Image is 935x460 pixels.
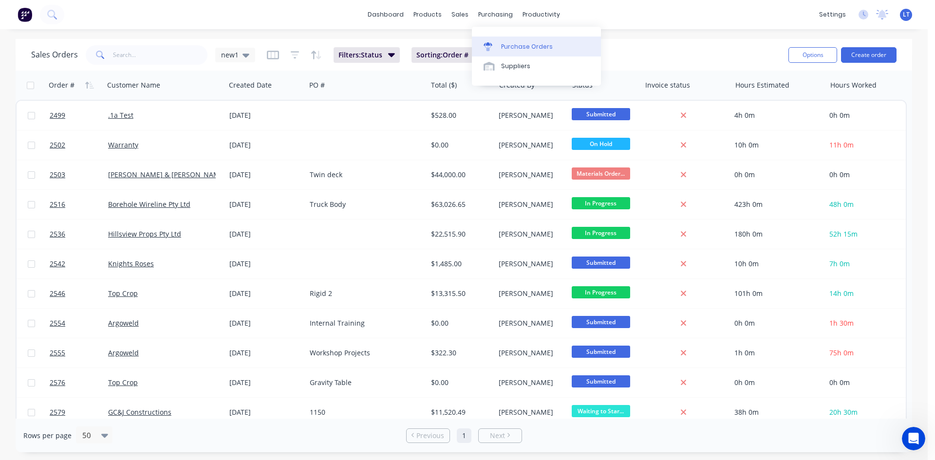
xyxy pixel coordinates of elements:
[829,318,854,328] span: 1h 30m
[229,348,302,358] div: [DATE]
[108,318,139,328] a: Argoweld
[499,200,561,209] div: [PERSON_NAME]
[50,279,108,308] a: 2546
[108,140,138,149] a: Warranty
[903,10,910,19] span: LT
[734,407,817,417] div: 38h 0m
[572,346,630,358] span: Submitted
[572,257,630,269] span: Submitted
[734,170,817,180] div: 0h 0m
[734,110,817,120] div: 4h 0m
[572,197,630,209] span: In Progress
[472,56,601,76] a: Suppliers
[499,348,561,358] div: [PERSON_NAME]
[431,378,488,387] div: $0.00
[310,348,417,358] div: Workshop Projects
[50,170,65,180] span: 2503
[829,110,850,120] span: 0h 0m
[431,229,488,239] div: $22,515.90
[229,407,302,417] div: [DATE]
[229,110,302,120] div: [DATE]
[108,200,190,209] a: Borehole Wireline Pty Ltd
[108,259,154,268] a: Knights Roses
[572,405,630,417] span: Waiting to Star...
[734,318,817,328] div: 0h 0m
[309,80,325,90] div: PO #
[402,428,526,443] ul: Pagination
[416,431,444,441] span: Previous
[50,220,108,249] a: 2536
[50,110,65,120] span: 2499
[50,348,65,358] span: 2555
[788,47,837,63] button: Options
[431,407,488,417] div: $11,520.49
[50,259,65,269] span: 2542
[829,170,850,179] span: 0h 0m
[829,140,854,149] span: 11h 0m
[473,7,518,22] div: purchasing
[229,289,302,298] div: [DATE]
[501,62,530,71] div: Suppliers
[499,289,561,298] div: [PERSON_NAME]
[310,378,417,387] div: Gravity Table
[829,289,854,298] span: 14h 0m
[229,80,272,90] div: Created Date
[499,407,561,417] div: [PERSON_NAME]
[229,170,302,180] div: [DATE]
[572,108,630,120] span: Submitted
[229,200,302,209] div: [DATE]
[499,259,561,269] div: [PERSON_NAME]
[50,407,65,417] span: 2579
[572,286,630,298] span: In Progress
[50,140,65,150] span: 2502
[479,431,522,441] a: Next page
[431,170,488,180] div: $44,000.00
[50,309,108,338] a: 2554
[107,80,160,90] div: Customer Name
[499,318,561,328] div: [PERSON_NAME]
[108,289,138,298] a: Top Crop
[31,50,78,59] h1: Sales Orders
[113,45,208,65] input: Search...
[310,170,417,180] div: Twin deck
[447,7,473,22] div: sales
[829,378,850,387] span: 0h 0m
[310,407,417,417] div: 1150
[829,200,854,209] span: 48h 0m
[108,407,171,417] a: GC&J Constructions
[814,7,851,22] div: settings
[734,348,817,358] div: 1h 0m
[229,140,302,150] div: [DATE]
[829,407,858,417] span: 20h 30m
[457,428,471,443] a: Page 1 is your current page
[108,170,250,179] a: [PERSON_NAME] & [PERSON_NAME] Pty Ltd
[411,47,486,63] button: Sorting:Order #
[431,140,488,150] div: $0.00
[431,259,488,269] div: $1,485.00
[431,289,488,298] div: $13,315.50
[829,229,858,239] span: 52h 15m
[572,227,630,239] span: In Progress
[310,200,417,209] div: Truck Body
[572,167,630,180] span: Materials Order...
[50,368,108,397] a: 2576
[108,229,181,239] a: Hillsview Props Pty Ltd
[572,138,630,150] span: On Hold
[734,259,817,269] div: 10h 0m
[499,229,561,239] div: [PERSON_NAME]
[108,378,138,387] a: Top Crop
[518,7,565,22] div: productivity
[50,160,108,189] a: 2503
[334,47,400,63] button: Filters:Status
[50,378,65,387] span: 2576
[499,140,561,150] div: [PERSON_NAME]
[431,200,488,209] div: $63,026.65
[108,110,133,120] a: .1a Test
[472,37,601,56] a: Purchase Orders
[50,249,108,278] a: 2542
[310,318,417,328] div: Internal Training
[229,378,302,387] div: [DATE]
[902,427,925,450] iframe: Intercom live chat
[572,375,630,387] span: Submitted
[501,42,553,51] div: Purchase Orders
